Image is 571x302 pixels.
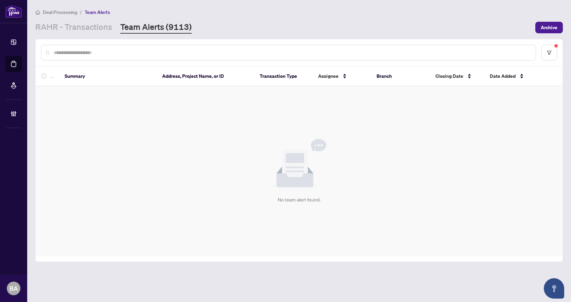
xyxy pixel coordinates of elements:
th: Summary [59,67,157,86]
button: Open asap [544,278,564,299]
span: filter [547,50,552,55]
button: Archive [535,22,563,33]
a: RAHR - Transactions [35,21,112,34]
span: home [35,10,40,15]
button: filter [541,45,557,60]
th: Assignee [313,67,371,86]
span: Deal Processing [43,9,77,15]
span: Team Alerts [85,9,110,15]
div: No team alert found. [278,196,321,203]
th: Closing Date [430,67,485,86]
th: Transaction Type [254,67,313,86]
span: Archive [541,22,557,33]
span: Assignee [318,72,339,80]
li: / [80,8,82,16]
img: logo [5,5,22,18]
th: Address, Project Name, or ID [157,67,254,86]
img: Null State Icon [272,139,326,191]
span: Date Added [490,72,516,80]
span: BA [10,284,18,293]
a: Team Alerts (9113) [120,21,192,34]
span: Closing Date [435,72,463,80]
th: Date Added [484,67,555,86]
th: Branch [371,67,430,86]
